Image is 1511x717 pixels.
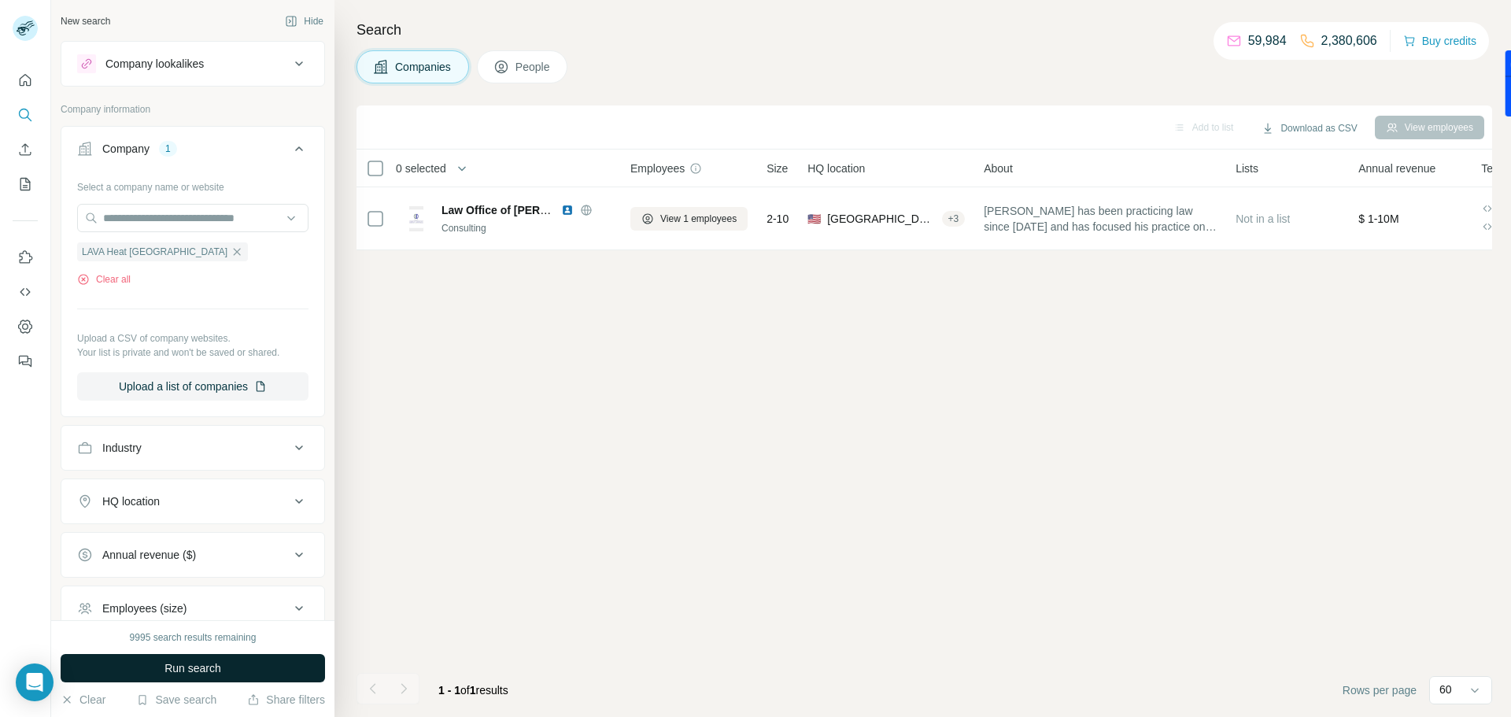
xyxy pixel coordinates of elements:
[136,692,216,708] button: Save search
[16,663,54,701] div: Open Intercom Messenger
[77,346,308,360] p: Your list is private and won't be saved or shared.
[1358,161,1435,176] span: Annual revenue
[61,102,325,116] p: Company information
[61,654,325,682] button: Run search
[357,19,1492,41] h4: Search
[660,212,737,226] span: View 1 employees
[61,482,324,520] button: HQ location
[942,212,966,226] div: + 3
[470,684,476,697] span: 1
[984,161,1013,176] span: About
[1439,682,1452,697] p: 60
[61,14,110,28] div: New search
[77,272,131,286] button: Clear all
[82,245,227,259] span: LAVA Heat [GEOGRAPHIC_DATA]
[102,601,187,616] div: Employees (size)
[515,59,552,75] span: People
[1403,30,1476,52] button: Buy credits
[77,331,308,346] p: Upload a CSV of company websites.
[61,130,324,174] button: Company1
[561,204,574,216] img: LinkedIn logo
[630,161,685,176] span: Employees
[1343,682,1417,698] span: Rows per page
[404,206,429,231] img: Logo of Law Office of John B Jackson and Associates
[13,135,38,164] button: Enrich CSV
[827,211,935,227] span: [GEOGRAPHIC_DATA], [US_STATE]
[396,161,446,176] span: 0 selected
[630,207,748,231] button: View 1 employees
[441,204,689,216] span: Law Office of [PERSON_NAME] and Associates
[441,221,611,235] div: Consulting
[807,211,821,227] span: 🇺🇸
[1236,161,1258,176] span: Lists
[274,9,334,33] button: Hide
[984,203,1217,235] span: [PERSON_NAME] has been practicing law since [DATE] and has focused his practice on personal injur...
[77,174,308,194] div: Select a company name or website
[1236,213,1290,225] span: Not in a list
[13,278,38,306] button: Use Surfe API
[767,161,788,176] span: Size
[102,141,150,157] div: Company
[130,630,257,645] div: 9995 search results remaining
[13,312,38,341] button: Dashboard
[807,161,865,176] span: HQ location
[1358,213,1398,225] span: $ 1-10M
[102,547,196,563] div: Annual revenue ($)
[13,243,38,272] button: Use Surfe on LinkedIn
[61,429,324,467] button: Industry
[247,692,325,708] button: Share filters
[102,440,142,456] div: Industry
[13,101,38,129] button: Search
[61,692,105,708] button: Clear
[102,493,160,509] div: HQ location
[13,347,38,375] button: Feedback
[61,589,324,627] button: Employees (size)
[159,142,177,156] div: 1
[105,56,204,72] div: Company lookalikes
[77,372,308,401] button: Upload a list of companies
[13,170,38,198] button: My lists
[1251,116,1368,140] button: Download as CSV
[164,660,221,676] span: Run search
[61,536,324,574] button: Annual revenue ($)
[460,684,470,697] span: of
[395,59,453,75] span: Companies
[767,211,789,227] span: 2-10
[1321,31,1377,50] p: 2,380,606
[438,684,508,697] span: results
[13,66,38,94] button: Quick start
[61,45,324,83] button: Company lookalikes
[1248,31,1287,50] p: 59,984
[438,684,460,697] span: 1 - 1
